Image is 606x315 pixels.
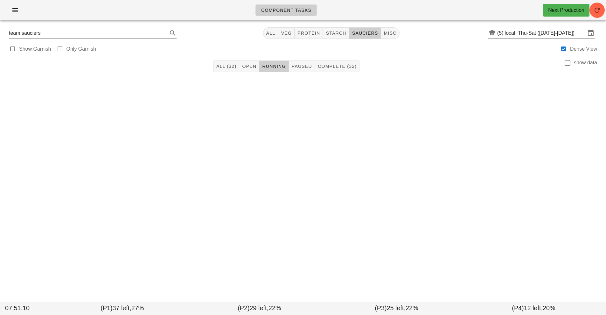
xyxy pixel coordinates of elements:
button: All (32) [213,61,239,72]
span: Complete (32) [317,64,357,69]
button: starch [323,27,349,39]
label: show data [574,60,597,66]
span: sauciers [352,31,378,36]
button: Complete (32) [315,61,359,72]
button: protein [295,27,323,39]
label: Show Garnish [19,46,51,52]
button: misc [381,27,399,39]
a: Component Tasks [255,4,317,16]
button: Open [239,61,259,72]
span: All (32) [216,64,236,69]
span: veg [281,31,292,36]
button: Running [259,61,289,72]
span: All [266,31,275,36]
div: Next Production [548,6,584,14]
span: Open [242,64,256,69]
button: Paused [289,61,315,72]
label: Dense View [570,46,597,52]
span: Running [262,64,286,69]
div: (5) [497,30,505,36]
button: All [263,27,278,39]
span: starch [325,31,346,36]
span: misc [383,31,396,36]
span: Paused [291,64,312,69]
button: sauciers [349,27,381,39]
button: veg [278,27,295,39]
label: Only Garnish [66,46,96,52]
span: protein [297,31,320,36]
span: Component Tasks [261,8,311,13]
